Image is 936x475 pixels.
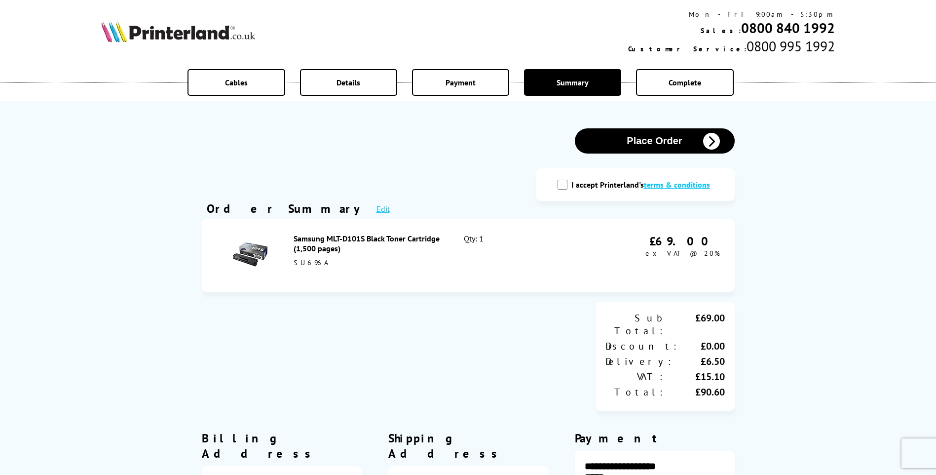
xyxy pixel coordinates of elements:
div: Discount: [605,340,679,353]
span: Summary [557,78,589,87]
a: modal_tc [644,180,710,190]
span: ex VAT @ 20% [645,249,720,258]
div: £6.50 [674,355,725,368]
div: £69.00 [665,312,725,337]
span: Payment [446,78,476,87]
div: VAT: [605,370,665,383]
div: Billing Address [202,431,362,461]
span: Cables [225,78,248,87]
a: 0800 840 1992 [741,19,835,37]
div: Shipping Address [388,431,548,461]
label: I accept Printerland's [571,180,715,190]
span: Customer Service: [628,44,747,53]
div: Payment [575,431,735,446]
span: Complete [669,78,701,87]
span: Details [337,78,360,87]
img: Samsung MLT-D101S Black Toner Cartridge (1,500 pages) [233,237,267,272]
div: Total: [605,386,665,398]
div: Qty: 1 [464,234,566,277]
img: Printerland Logo [101,21,255,42]
div: Samsung MLT-D101S Black Toner Cartridge (1,500 pages) [294,234,443,253]
div: Mon - Fri 9:00am - 5:30pm [628,10,835,19]
div: £15.10 [665,370,725,383]
button: Place Order [575,128,735,154]
div: Order Summary [207,201,367,216]
div: SU696A [294,258,443,267]
div: Delivery: [605,355,674,368]
span: Sales: [701,26,741,35]
span: 0800 995 1992 [747,37,835,55]
a: Edit [376,204,390,214]
div: £69.00 [645,234,720,249]
div: Sub Total: [605,312,665,337]
div: £0.00 [679,340,725,353]
div: £90.60 [665,386,725,398]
